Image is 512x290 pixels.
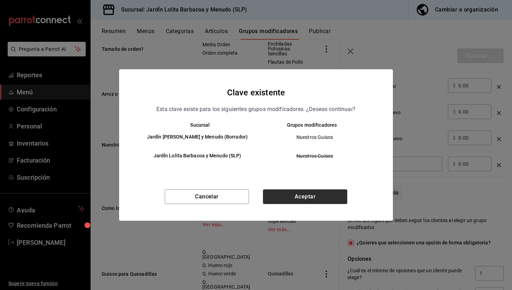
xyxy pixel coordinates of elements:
[133,122,256,128] th: Sucursal
[144,152,250,160] h6: JardÍn Lolita Barbacoa y Menudo (SLP)
[144,133,250,141] h6: JardÍn [PERSON_NAME] y Menudo (Borrador)
[227,86,285,99] h4: Clave existente
[165,189,249,204] button: Cancelar
[262,134,367,141] span: Nuestros Guisos
[256,122,379,128] th: Grupos modificadores
[263,189,347,204] button: Aceptar
[156,105,356,114] p: Esta clave existe para los siguientes grupos modificadores. ¿Deseas continuar?
[262,152,367,159] span: Nuestros Guisos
